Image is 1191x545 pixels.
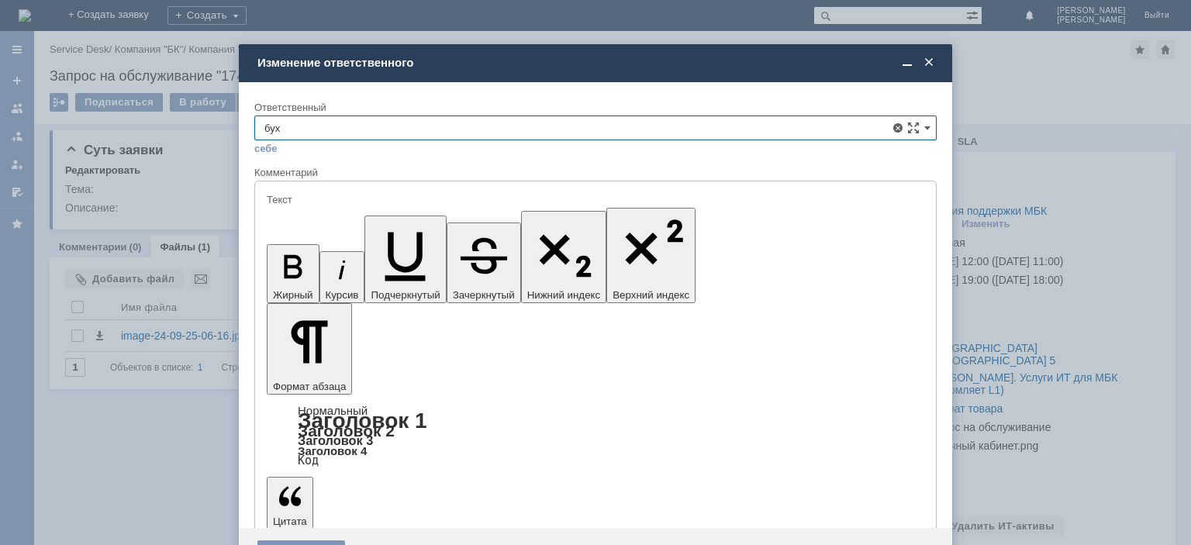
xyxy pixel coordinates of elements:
span: Подчеркнутый [371,289,440,301]
div: Текст [267,195,921,205]
div: Формат абзаца [267,405,924,466]
span: Закрыть [921,56,937,70]
button: Цитата [267,477,313,529]
span: Зачеркнутый [453,289,515,301]
button: Курсив [319,251,365,303]
a: Нормальный [298,404,368,417]
button: Подчеркнутый [364,216,446,303]
div: Комментарий [254,166,937,181]
button: Формат абзаца [267,303,352,395]
a: Заголовок 3 [298,433,373,447]
button: Жирный [267,244,319,303]
span: Жирный [273,289,313,301]
span: Нижний индекс [527,289,601,301]
span: Курсив [326,289,359,301]
a: себе [254,143,278,155]
a: Заголовок 4 [298,444,367,457]
span: Цитата [273,516,307,527]
button: Зачеркнутый [447,222,521,303]
button: Нижний индекс [521,211,607,303]
button: Верхний индекс [606,208,696,303]
div: Изменение ответственного [257,56,937,70]
div: Ответственный [254,102,934,112]
span: Свернуть (Ctrl + M) [899,56,915,70]
a: Заголовок 1 [298,409,427,433]
span: Сложная форма [907,122,920,134]
a: Код [298,454,319,467]
span: Формат абзаца [273,381,346,392]
span: Удалить [892,122,904,134]
span: Верхний индекс [613,289,689,301]
a: Заголовок 2 [298,422,395,440]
